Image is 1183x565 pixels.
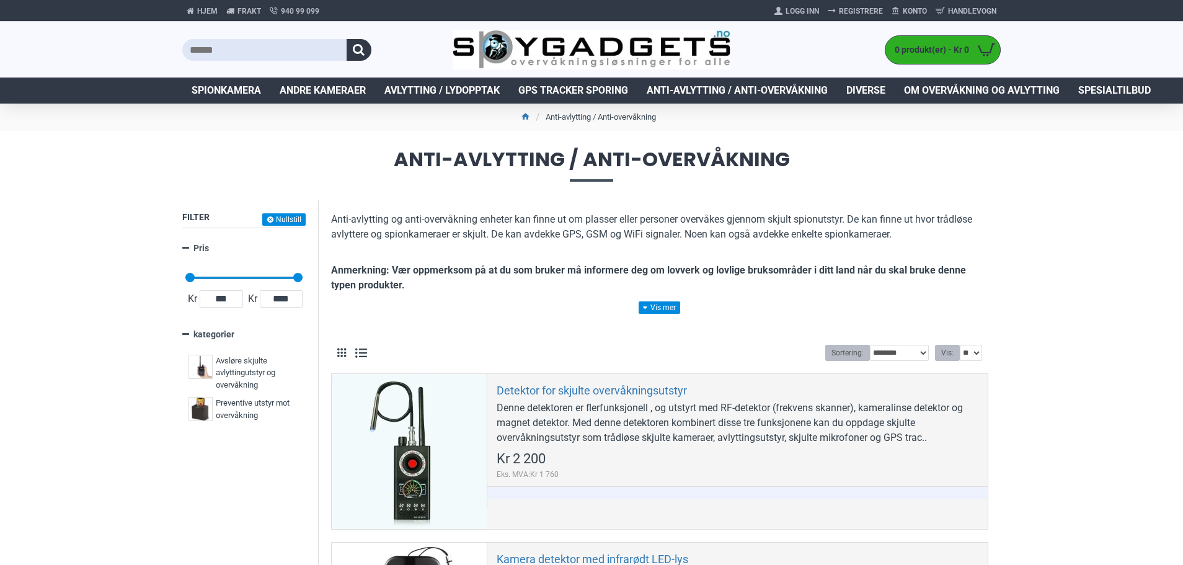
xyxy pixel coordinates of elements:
a: Detektor for skjulte overvåkningsutstyr Detektor for skjulte overvåkningsutstyr [332,374,487,529]
p: Anti-avlytting og anti-overvåkning enheter kan finne ut om plasser eller personer overvåkes gjenn... [331,212,988,242]
span: Hjem [197,6,218,17]
span: Kr [185,291,200,306]
a: kategorier [182,324,306,345]
a: Detektor for skjulte overvåkningsutstyr [497,383,687,398]
span: Andre kameraer [280,83,366,98]
span: Frakt [237,6,261,17]
a: Spesialtilbud [1069,78,1160,104]
span: Kr [246,291,260,306]
img: SpyGadgets.no [453,30,731,70]
a: Avlytting / Lydopptak [375,78,509,104]
a: Konto [887,1,931,21]
label: Vis: [935,345,960,361]
span: Spionkamera [192,83,261,98]
span: Diverse [846,83,885,98]
span: Filter [182,212,210,222]
a: Logg Inn [770,1,823,21]
span: Spesialtilbud [1078,83,1151,98]
img: Avsløre skjulte avlyttingutstyr og overvåkning [188,355,213,379]
a: Handlevogn [931,1,1001,21]
span: Avlytting / Lydopptak [384,83,500,98]
span: Logg Inn [786,6,819,17]
a: Spionkamera [182,78,270,104]
a: Pris [182,238,306,259]
label: Sortering: [825,345,870,361]
a: 0 produkt(er) - Kr 0 [885,36,1000,64]
span: Eks. MVA:Kr 1 760 [497,469,559,480]
span: Handlevogn [948,6,996,17]
a: GPS Tracker Sporing [509,78,637,104]
span: Avsløre skjulte avlyttingutstyr og overvåkning [216,355,296,391]
span: Anti-avlytting / Anti-overvåkning [647,83,828,98]
span: GPS Tracker Sporing [518,83,628,98]
span: Preventive utstyr mot overvåkning [216,397,296,421]
a: Om overvåkning og avlytting [895,78,1069,104]
div: Denne detektoren er flerfunksjonell , og utstyrt med RF-detektor (frekvens skanner), kameralinse ... [497,401,978,445]
b: Anmerkning: Vær oppmerksom på at du som bruker må informere deg om lovverk og lovlige bruksområde... [331,264,966,291]
span: Kr 2 200 [497,452,546,466]
a: Anti-avlytting / Anti-overvåkning [637,78,837,104]
img: Preventive utstyr mot overvåkning [188,397,213,421]
span: Om overvåkning og avlytting [904,83,1060,98]
span: Konto [903,6,927,17]
a: Diverse [837,78,895,104]
span: Registrere [839,6,883,17]
span: 940 99 099 [281,6,319,17]
span: Anti-avlytting / Anti-overvåkning [182,149,1001,181]
a: Registrere [823,1,887,21]
a: Andre kameraer [270,78,375,104]
button: Nullstill [262,213,306,226]
span: 0 produkt(er) - Kr 0 [885,43,972,56]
